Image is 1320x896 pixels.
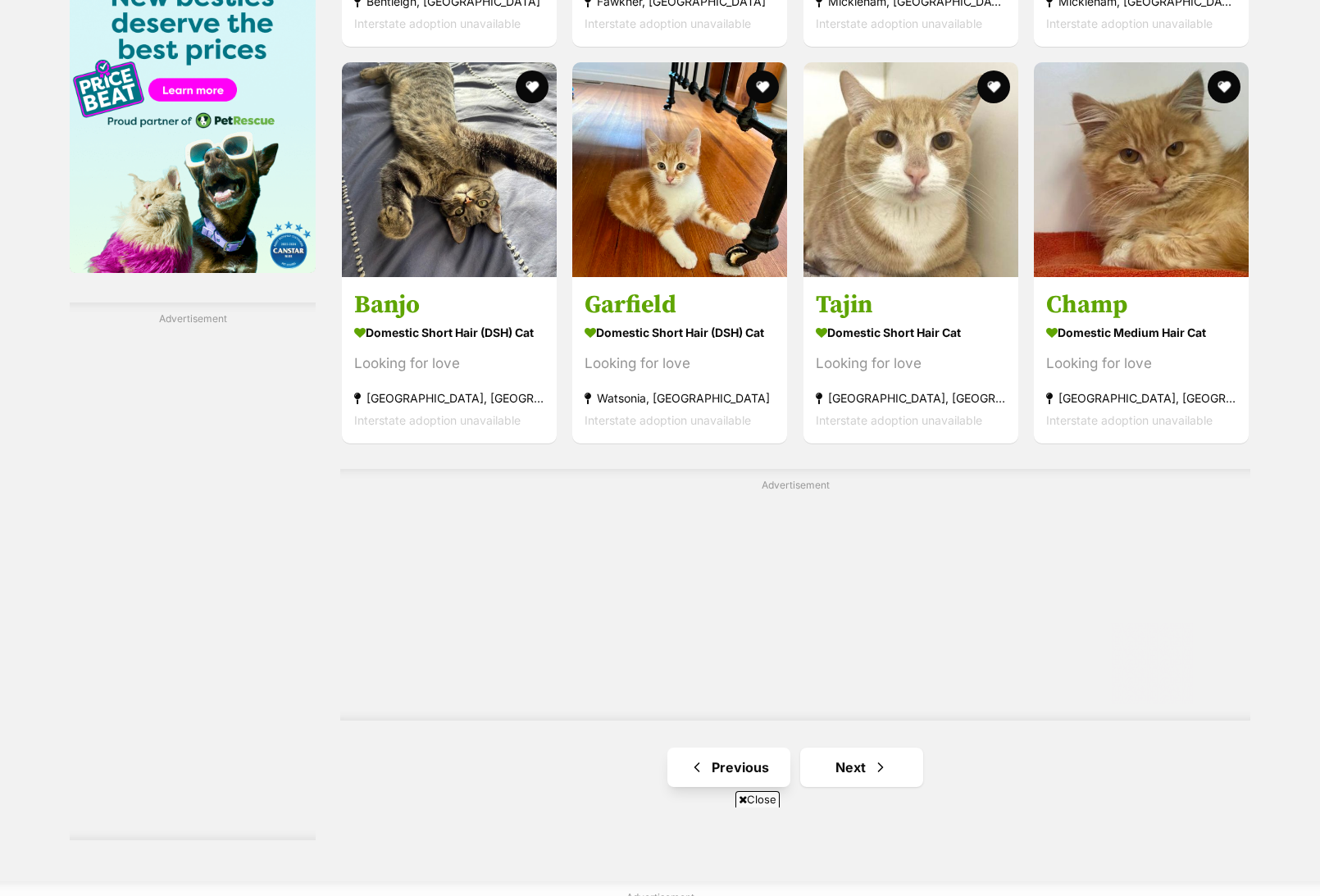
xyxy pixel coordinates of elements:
strong: [GEOGRAPHIC_DATA], [GEOGRAPHIC_DATA] [1046,386,1236,408]
button: favourite [747,70,780,103]
span: Interstate adoption unavailable [816,16,982,30]
iframe: Advertisement [362,814,958,888]
a: Tajin Domestic Short Hair Cat Looking for love [GEOGRAPHIC_DATA], [GEOGRAPHIC_DATA] Interstate ad... [803,276,1018,443]
span: Interstate adoption unavailable [354,412,521,426]
span: Interstate adoption unavailable [585,412,751,426]
div: Looking for love [1046,352,1236,374]
strong: [GEOGRAPHIC_DATA], [GEOGRAPHIC_DATA] [816,386,1006,408]
strong: Domestic Short Hair (DSH) Cat [585,320,775,343]
button: favourite [516,70,548,103]
span: Interstate adoption unavailable [585,16,751,30]
button: favourite [1208,70,1240,103]
iframe: Advertisement [70,332,316,824]
h3: Garfield [585,289,775,320]
strong: Watsonia, [GEOGRAPHIC_DATA] [585,386,775,408]
button: favourite [977,70,1010,103]
nav: Pagination [340,748,1250,787]
img: Tajin - Domestic Short Hair Cat [803,62,1018,277]
h3: Banjo [354,289,544,320]
h3: Champ [1046,289,1236,320]
span: Interstate adoption unavailable [354,16,521,30]
img: Garfield - Domestic Short Hair (DSH) Cat [572,62,787,277]
a: Previous page [667,748,790,787]
div: Advertisement [70,302,316,841]
strong: Domestic Medium Hair Cat [1046,320,1236,343]
a: Banjo Domestic Short Hair (DSH) Cat Looking for love [GEOGRAPHIC_DATA], [GEOGRAPHIC_DATA] Interst... [342,276,557,443]
strong: [GEOGRAPHIC_DATA], [GEOGRAPHIC_DATA] [354,386,544,408]
div: Looking for love [354,352,544,374]
span: Close [735,791,780,807]
span: Interstate adoption unavailable [1046,412,1213,426]
iframe: Advertisement [398,499,1193,704]
strong: Domestic Short Hair (DSH) Cat [354,320,544,343]
img: Champ - Domestic Medium Hair Cat [1034,62,1249,277]
div: Advertisement [340,469,1250,721]
a: Garfield Domestic Short Hair (DSH) Cat Looking for love Watsonia, [GEOGRAPHIC_DATA] Interstate ad... [572,276,787,443]
h3: Tajin [816,289,1006,320]
span: Interstate adoption unavailable [1046,16,1213,30]
strong: Domestic Short Hair Cat [816,320,1006,343]
a: Champ Domestic Medium Hair Cat Looking for love [GEOGRAPHIC_DATA], [GEOGRAPHIC_DATA] Interstate a... [1034,276,1249,443]
img: Banjo - Domestic Short Hair (DSH) Cat [342,62,557,277]
div: Looking for love [816,352,1006,374]
span: Interstate adoption unavailable [816,412,982,426]
a: Next page [800,748,923,787]
div: Looking for love [585,352,775,374]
